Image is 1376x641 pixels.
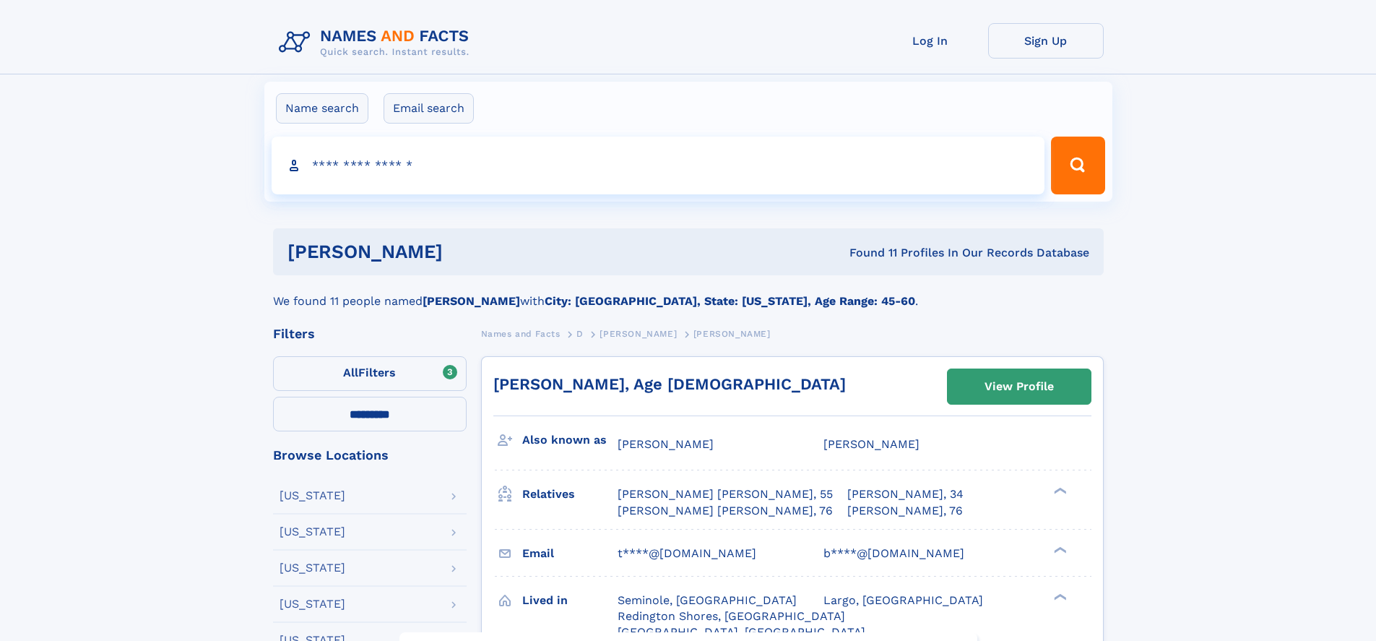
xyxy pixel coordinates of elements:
input: search input [272,137,1045,194]
a: D [576,324,584,343]
span: [PERSON_NAME] [600,329,677,339]
a: Sign Up [988,23,1104,59]
div: Browse Locations [273,449,467,462]
span: All [343,366,358,379]
span: [PERSON_NAME] [823,437,920,451]
label: Name search [276,93,368,124]
div: View Profile [985,370,1054,403]
h3: Lived in [522,588,618,613]
div: [US_STATE] [280,562,345,574]
span: Seminole, [GEOGRAPHIC_DATA] [618,593,797,607]
a: Log In [873,23,988,59]
div: Found 11 Profiles In Our Records Database [646,245,1089,261]
a: [PERSON_NAME], Age [DEMOGRAPHIC_DATA] [493,375,846,393]
a: View Profile [948,369,1091,404]
h3: Also known as [522,428,618,452]
div: [US_STATE] [280,598,345,610]
div: ❯ [1050,545,1068,554]
a: [PERSON_NAME] [600,324,677,343]
div: ❯ [1050,592,1068,601]
a: [PERSON_NAME] [PERSON_NAME], 76 [618,503,833,519]
a: [PERSON_NAME], 76 [847,503,963,519]
a: [PERSON_NAME] [PERSON_NAME], 55 [618,486,833,502]
span: D [576,329,584,339]
label: Email search [384,93,474,124]
div: We found 11 people named with . [273,275,1104,310]
label: Filters [273,356,467,391]
div: [US_STATE] [280,490,345,502]
a: Names and Facts [481,324,561,343]
button: Search Button [1051,137,1104,194]
h3: Email [522,541,618,566]
div: [US_STATE] [280,526,345,538]
h1: [PERSON_NAME] [287,243,646,261]
span: [PERSON_NAME] [693,329,771,339]
span: Redington Shores, [GEOGRAPHIC_DATA] [618,609,845,623]
div: Filters [273,327,467,340]
span: [GEOGRAPHIC_DATA], [GEOGRAPHIC_DATA] [618,625,865,639]
b: [PERSON_NAME] [423,294,520,308]
img: Logo Names and Facts [273,23,481,62]
b: City: [GEOGRAPHIC_DATA], State: [US_STATE], Age Range: 45-60 [545,294,915,308]
span: [PERSON_NAME] [618,437,714,451]
h3: Relatives [522,482,618,507]
div: ❯ [1050,486,1068,496]
span: Largo, [GEOGRAPHIC_DATA] [823,593,983,607]
a: [PERSON_NAME], 34 [847,486,964,502]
